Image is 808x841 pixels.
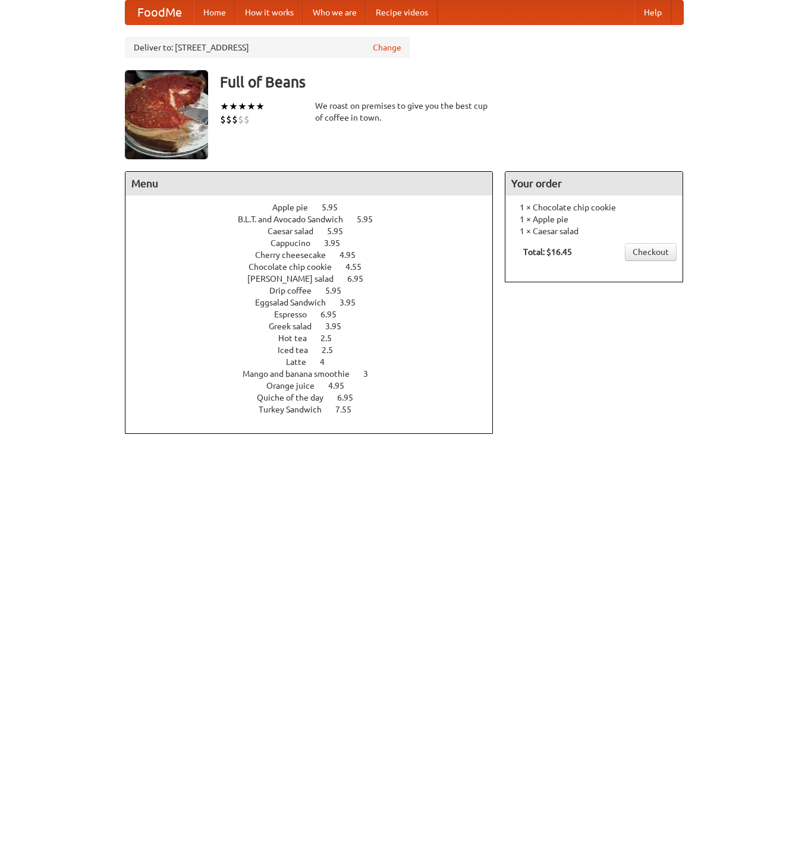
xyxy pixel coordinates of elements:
[255,298,378,307] a: Eggsalad Sandwich 3.95
[255,298,338,307] span: Eggsalad Sandwich
[247,100,256,113] li: ★
[255,250,338,260] span: Cherry cheesecake
[278,345,355,355] a: Iced tea 2.5
[220,113,226,126] li: $
[337,393,365,402] span: 6.95
[256,100,265,113] li: ★
[278,345,320,355] span: Iced tea
[511,201,677,213] li: 1 × Chocolate chip cookie
[125,70,208,159] img: angular.jpg
[322,203,350,212] span: 5.95
[238,100,247,113] li: ★
[315,100,493,124] div: We roast on premises to give you the best cup of coffee in town.
[303,1,366,24] a: Who we are
[286,357,347,367] a: Latte 4
[320,310,348,319] span: 6.95
[125,37,410,58] div: Deliver to: [STREET_ADDRESS]
[269,322,323,331] span: Greek salad
[247,274,345,284] span: [PERSON_NAME] salad
[274,310,319,319] span: Espresso
[247,274,385,284] a: [PERSON_NAME] salad 6.95
[269,322,363,331] a: Greek salad 3.95
[272,203,360,212] a: Apple pie 5.95
[259,405,334,414] span: Turkey Sandwich
[357,215,385,224] span: 5.95
[373,42,401,53] a: Change
[269,286,323,295] span: Drip coffee
[339,298,367,307] span: 3.95
[286,357,318,367] span: Latte
[325,322,353,331] span: 3.95
[194,1,235,24] a: Home
[232,113,238,126] li: $
[324,238,352,248] span: 3.95
[271,238,362,248] a: Cappucino 3.95
[266,381,326,390] span: Orange juice
[268,226,325,236] span: Caesar salad
[266,381,366,390] a: Orange juice 4.95
[523,247,572,257] b: Total: $16.45
[238,113,244,126] li: $
[625,243,677,261] a: Checkout
[345,262,373,272] span: 4.55
[220,100,229,113] li: ★
[249,262,383,272] a: Chocolate chip cookie 4.55
[255,250,378,260] a: Cherry cheesecake 4.95
[268,226,365,236] a: Caesar salad 5.95
[511,213,677,225] li: 1 × Apple pie
[125,1,194,24] a: FoodMe
[320,357,337,367] span: 4
[327,226,355,236] span: 5.95
[335,405,363,414] span: 7.55
[505,172,683,196] h4: Your order
[244,113,250,126] li: $
[125,172,493,196] h4: Menu
[259,405,373,414] a: Turkey Sandwich 7.55
[257,393,375,402] a: Quiche of the day 6.95
[322,345,345,355] span: 2.5
[366,1,438,24] a: Recipe videos
[511,225,677,237] li: 1 × Caesar salad
[238,215,355,224] span: B.L.T. and Avocado Sandwich
[257,393,335,402] span: Quiche of the day
[243,369,390,379] a: Mango and banana smoothie 3
[328,381,356,390] span: 4.95
[363,369,380,379] span: 3
[320,333,344,343] span: 2.5
[274,310,359,319] a: Espresso 6.95
[238,215,395,224] a: B.L.T. and Avocado Sandwich 5.95
[271,238,322,248] span: Cappucino
[235,1,303,24] a: How it works
[347,274,375,284] span: 6.95
[220,70,684,94] h3: Full of Beans
[249,262,344,272] span: Chocolate chip cookie
[278,333,354,343] a: Hot tea 2.5
[272,203,320,212] span: Apple pie
[243,369,361,379] span: Mango and banana smoothie
[634,1,671,24] a: Help
[325,286,353,295] span: 5.95
[226,113,232,126] li: $
[269,286,363,295] a: Drip coffee 5.95
[229,100,238,113] li: ★
[339,250,367,260] span: 4.95
[278,333,319,343] span: Hot tea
